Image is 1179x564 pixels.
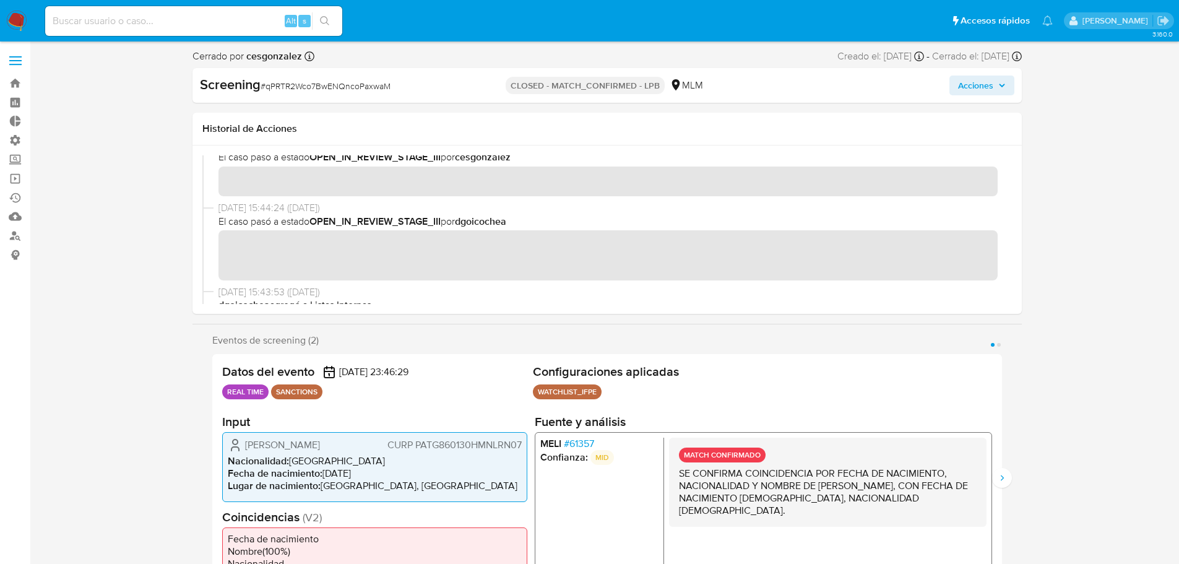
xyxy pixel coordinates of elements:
input: Buscar usuario o caso... [45,13,342,29]
div: MLM [670,79,703,92]
span: - [926,50,930,63]
b: cesgonzalez [244,49,302,63]
span: Cerrado por [192,50,302,63]
p: CLOSED - MATCH_CONFIRMED - LPB [506,77,665,94]
span: # qPRTR2Wco7BwENQncoPaxwaM [261,80,391,92]
span: s [303,15,306,27]
span: Accesos rápidos [961,14,1030,27]
span: Acciones [958,76,993,95]
p: nicolas.tyrkiel@mercadolibre.com [1082,15,1152,27]
span: Alt [286,15,296,27]
div: Creado el: [DATE] [837,50,924,63]
button: Acciones [949,76,1014,95]
b: Screening [200,74,261,94]
div: Cerrado el: [DATE] [932,50,1022,63]
a: Salir [1157,14,1170,27]
a: Notificaciones [1042,15,1053,26]
button: search-icon [312,12,337,30]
